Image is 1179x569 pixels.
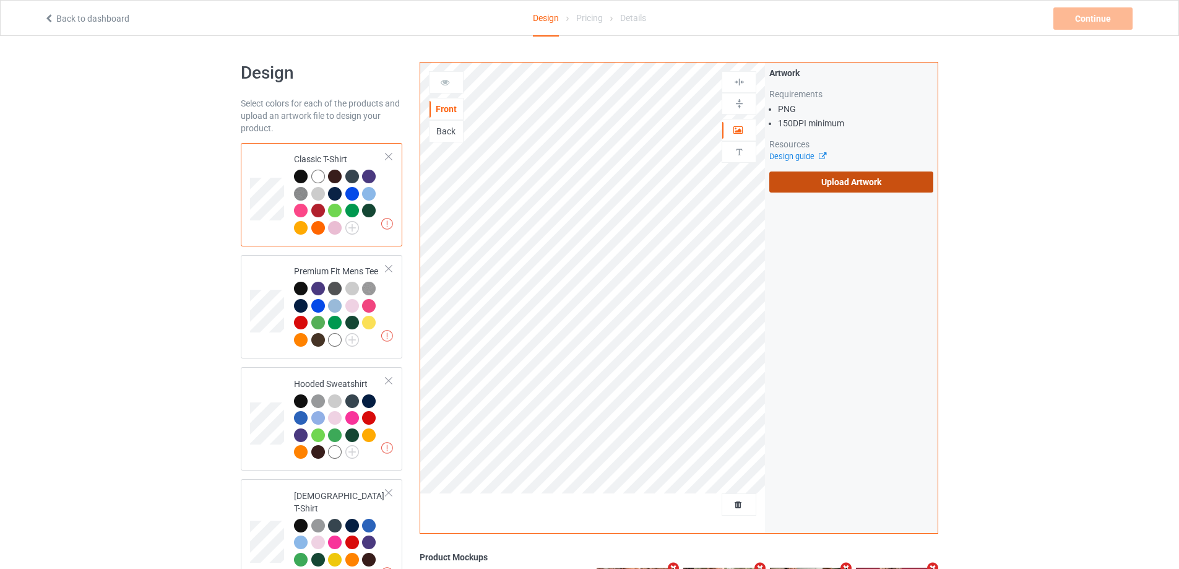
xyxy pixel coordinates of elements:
[381,330,393,342] img: exclamation icon
[733,146,745,158] img: svg%3E%0A
[769,67,933,79] div: Artwork
[44,14,129,24] a: Back to dashboard
[241,255,402,358] div: Premium Fit Mens Tee
[241,143,402,246] div: Classic T-Shirt
[381,442,393,454] img: exclamation icon
[241,62,402,84] h1: Design
[533,1,559,37] div: Design
[294,187,308,201] img: heather_texture.png
[345,333,359,347] img: svg+xml;base64,PD94bWwgdmVyc2lvbj0iMS4wIiBlbmNvZGluZz0iVVRGLTgiPz4KPHN2ZyB3aWR0aD0iMjJweCIgaGVpZ2...
[733,76,745,88] img: svg%3E%0A
[769,88,933,100] div: Requirements
[778,103,933,115] li: PNG
[430,103,463,115] div: Front
[620,1,646,35] div: Details
[733,98,745,110] img: svg%3E%0A
[241,367,402,471] div: Hooded Sweatshirt
[294,378,386,458] div: Hooded Sweatshirt
[420,551,938,563] div: Product Mockups
[294,265,386,345] div: Premium Fit Mens Tee
[345,221,359,235] img: svg+xml;base64,PD94bWwgdmVyc2lvbj0iMS4wIiBlbmNvZGluZz0iVVRGLTgiPz4KPHN2ZyB3aWR0aD0iMjJweCIgaGVpZ2...
[345,445,359,459] img: svg+xml;base64,PD94bWwgdmVyc2lvbj0iMS4wIiBlbmNvZGluZz0iVVRGLTgiPz4KPHN2ZyB3aWR0aD0iMjJweCIgaGVpZ2...
[362,282,376,295] img: heather_texture.png
[294,153,386,233] div: Classic T-Shirt
[430,125,463,137] div: Back
[769,138,933,150] div: Resources
[576,1,603,35] div: Pricing
[769,152,826,161] a: Design guide
[769,172,933,193] label: Upload Artwork
[241,97,402,134] div: Select colors for each of the products and upload an artwork file to design your product.
[381,218,393,230] img: exclamation icon
[778,117,933,129] li: 150 DPI minimum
